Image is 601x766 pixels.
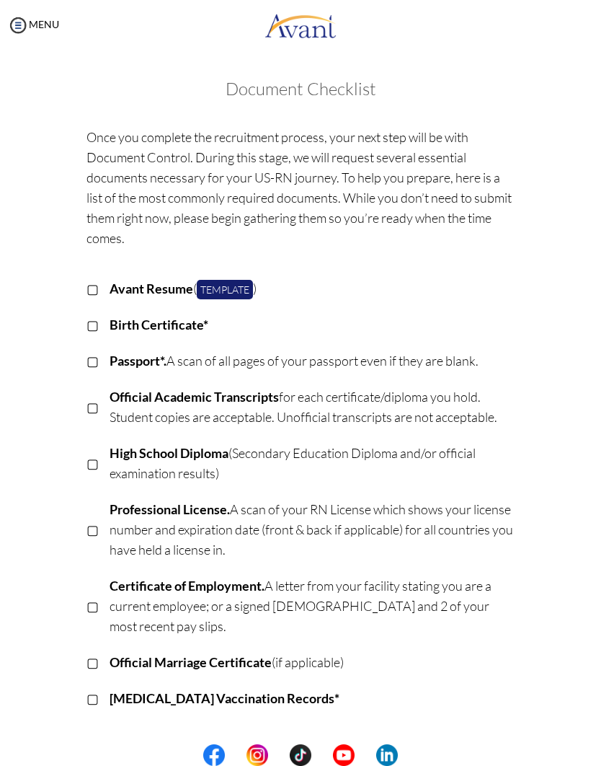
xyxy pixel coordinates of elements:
p: ▢ [86,688,99,708]
img: blank.png [225,744,246,766]
a: MENU [7,18,59,30]
img: blank.png [268,744,290,766]
p: ▢ [86,278,99,299]
b: Official Marriage Certificate [110,654,272,670]
p: ▢ [86,397,99,417]
a: Template [197,280,253,299]
img: blank.png [311,744,333,766]
p: Once you complete the recruitment process, your next step will be with Document Control. During t... [86,127,515,248]
img: tt.png [290,744,311,766]
b: Birth Certificate* [110,317,208,333]
b: Professional License. [110,501,230,517]
p: ( ) [110,278,515,299]
p: for each certificate/diploma you hold. Student copies are acceptable. Unofficial transcripts are ... [110,387,515,427]
p: (Secondary Education Diploma and/or official examination results) [110,443,515,483]
img: fb.png [203,744,225,766]
img: icon-menu.png [7,14,29,36]
img: blank.png [355,744,376,766]
b: Official Academic Transcripts [110,389,279,405]
img: yt.png [333,744,355,766]
p: ▢ [86,351,99,371]
h3: Document Checklist [14,79,587,98]
p: A scan of all pages of your passport even if they are blank. [110,351,515,371]
p: ▢ [86,519,99,540]
p: ▢ [86,652,99,672]
p: A scan of your RN License which shows your license number and expiration date (front & back if ap... [110,499,515,560]
img: li.png [376,744,398,766]
b: Passport*. [110,353,166,369]
p: ▢ [86,596,99,616]
b: Certificate of Employment. [110,578,264,594]
p: ▢ [86,453,99,473]
img: logo.png [264,4,337,47]
p: (if applicable) [110,652,515,672]
b: High School Diploma [110,445,228,461]
b: [MEDICAL_DATA] Vaccination Records* [110,690,339,706]
p: A letter from your facility stating you are a current employee; or a signed [DEMOGRAPHIC_DATA] an... [110,576,515,636]
p: ▢ [86,314,99,335]
b: Avant Resume [110,281,193,296]
img: in.png [246,744,268,766]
